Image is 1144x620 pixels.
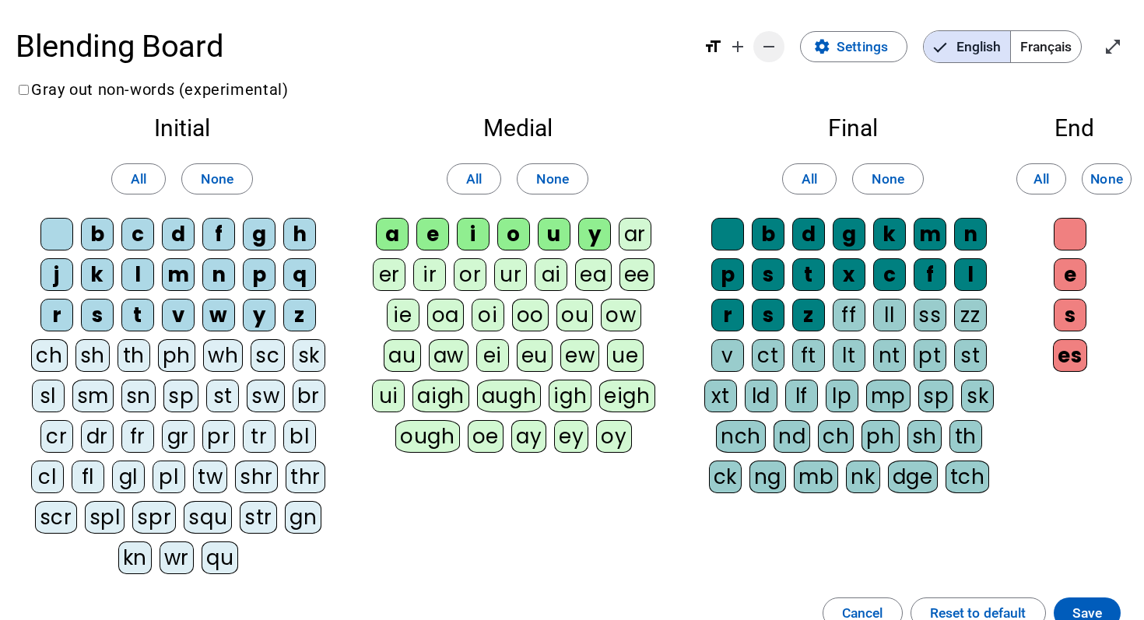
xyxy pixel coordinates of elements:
div: nt [873,339,906,372]
div: ew [560,339,599,372]
div: ie [387,299,419,331]
div: dge [888,461,938,493]
div: oi [472,299,504,331]
div: oo [512,299,549,331]
button: All [111,163,166,194]
div: or [454,258,486,291]
div: tw [193,461,227,493]
mat-icon: open_in_full [1104,37,1122,56]
button: None [852,163,923,194]
mat-icon: settings [813,38,831,56]
div: fr [121,420,154,453]
div: l [954,258,987,291]
div: nk [846,461,879,493]
div: kn [118,541,152,574]
div: ld [745,380,777,412]
button: None [181,163,252,194]
div: sh [907,420,942,453]
div: f [914,258,946,291]
div: n [954,218,987,250]
div: str [240,501,277,534]
div: zz [954,299,987,331]
div: ir [413,258,446,291]
div: spl [85,501,125,534]
div: mb [794,461,838,493]
div: pl [153,461,185,493]
span: All [802,167,817,191]
div: gn [285,501,321,534]
div: c [873,258,906,291]
div: bl [283,420,316,453]
div: ff [833,299,865,331]
div: sk [293,339,325,372]
div: ph [158,339,195,372]
div: q [283,258,316,291]
div: s [752,299,784,331]
div: qu [202,541,238,574]
div: mp [866,380,911,412]
div: sn [121,380,156,412]
div: br [293,380,325,412]
div: k [873,218,906,250]
button: None [517,163,588,194]
div: i [457,218,490,250]
div: xt [704,380,737,412]
div: th [118,339,150,372]
h1: Blending Board [16,16,688,78]
span: English [924,31,1010,62]
div: wh [203,339,243,372]
div: sw [247,380,284,412]
div: thr [286,461,325,493]
div: es [1053,339,1086,372]
div: lf [785,380,818,412]
div: m [914,218,946,250]
div: th [949,420,982,453]
div: w [202,299,235,331]
div: shr [235,461,278,493]
div: sk [961,380,994,412]
div: augh [477,380,541,412]
div: sc [251,339,284,372]
div: s [752,258,784,291]
div: u [538,218,570,250]
div: s [1054,299,1086,331]
div: eigh [599,380,654,412]
div: s [81,299,114,331]
button: Settings [800,31,907,62]
div: j [40,258,73,291]
div: oe [468,420,504,453]
div: ea [575,258,611,291]
div: l [121,258,154,291]
div: ss [914,299,946,331]
div: oa [427,299,464,331]
div: gr [162,420,195,453]
button: All [1016,163,1066,194]
div: er [373,258,405,291]
div: nd [774,420,810,453]
div: sl [32,380,65,412]
div: c [121,218,154,250]
div: g [833,218,865,250]
div: ui [372,380,405,412]
div: tch [946,461,990,493]
div: d [162,218,195,250]
div: ough [395,420,459,453]
button: Enter full screen [1097,31,1128,62]
div: ft [792,339,825,372]
div: ow [601,299,640,331]
div: ch [31,339,67,372]
div: ei [476,339,509,372]
mat-icon: format_size [704,37,722,56]
div: z [792,299,825,331]
div: r [711,299,744,331]
div: pr [202,420,235,453]
div: ck [709,461,742,493]
button: Decrease font size [753,31,784,62]
div: oy [596,420,631,453]
div: ai [535,258,567,291]
div: a [376,218,409,250]
div: cl [31,461,64,493]
input: Gray out non-words (experimental) [19,85,29,95]
mat-button-toggle-group: Language selection [923,30,1082,63]
div: nch [716,420,766,453]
